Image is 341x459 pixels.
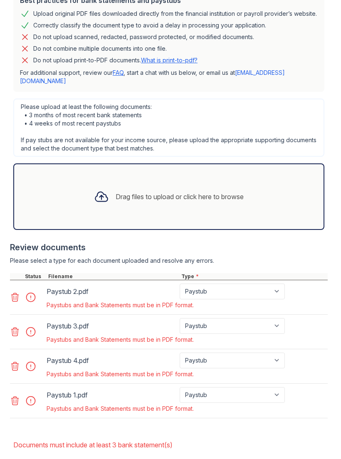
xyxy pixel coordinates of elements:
[33,9,317,19] div: Upload original PDF files downloaded directly from the financial institution or payroll provider’...
[47,319,176,333] div: Paystub 3.pdf
[113,69,124,76] a: FAQ
[20,69,318,85] p: For additional support, review our , start a chat with us below, or email us at
[47,354,176,367] div: Paystub 4.pdf
[33,56,198,64] p: Do not upload print-to-PDF documents.
[116,192,244,202] div: Drag files to upload or click here to browse
[47,336,287,344] div: Paystubs and Bank Statements must be in PDF format.
[33,32,254,42] div: Do not upload scanned, redacted, password protected, or modified documents.
[10,257,328,265] div: Please select a type for each document uploaded and resolve any errors.
[20,69,285,84] a: [EMAIL_ADDRESS][DOMAIN_NAME]
[47,405,287,413] div: Paystubs and Bank Statements must be in PDF format.
[141,57,198,64] a: What is print-to-pdf?
[10,242,328,253] div: Review documents
[13,99,324,157] div: Please upload at least the following documents: • 3 months of most recent bank statements • 4 wee...
[47,285,176,298] div: Paystub 2.pdf
[13,437,328,453] li: Documents must include at least 3 bank statement(s)
[33,44,167,54] div: Do not combine multiple documents into one file.
[33,20,266,30] div: Correctly classify the document type to avoid a delay in processing your application.
[47,301,287,309] div: Paystubs and Bank Statements must be in PDF format.
[47,273,180,280] div: Filename
[47,370,287,378] div: Paystubs and Bank Statements must be in PDF format.
[47,388,176,402] div: Paystub 1.pdf
[23,273,47,280] div: Status
[180,273,328,280] div: Type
